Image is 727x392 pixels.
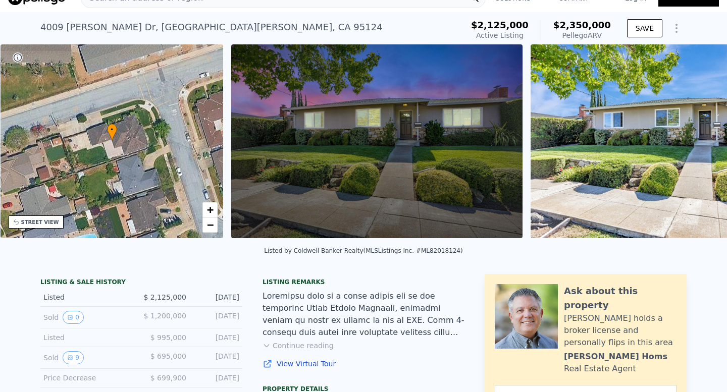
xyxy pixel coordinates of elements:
[666,18,687,38] button: Show Options
[194,311,239,324] div: [DATE]
[263,359,464,369] a: View Virtual Tour
[263,290,464,339] div: Loremipsu dolo si a conse adipis eli se doe temporinc Utlab Etdolo Magnaali, enimadmi veniam qu n...
[143,293,186,301] span: $ 2,125,000
[107,124,117,141] div: •
[63,311,84,324] button: View historical data
[40,20,383,34] div: 4009 [PERSON_NAME] Dr , [GEOGRAPHIC_DATA][PERSON_NAME] , CA 95124
[43,351,133,364] div: Sold
[21,218,59,226] div: STREET VIEW
[43,292,133,302] div: Listed
[207,203,214,216] span: +
[143,312,186,320] span: $ 1,200,000
[263,341,334,351] button: Continue reading
[150,333,186,342] span: $ 995,000
[207,218,214,231] span: −
[553,20,611,30] span: $2,350,000
[564,312,677,349] div: [PERSON_NAME] holds a broker license and personally flips in this area
[471,20,529,30] span: $2,125,000
[43,332,133,343] div: Listed
[202,217,218,233] a: Zoom out
[194,373,239,383] div: [DATE]
[553,30,611,40] div: Pellego ARV
[40,278,242,288] div: LISTING & SALE HISTORY
[63,351,84,364] button: View historical data
[194,351,239,364] div: [DATE]
[476,31,524,39] span: Active Listing
[264,247,462,254] div: Listed by Coldwell Banker Realty (MLSListings Inc. #ML82018124)
[263,278,464,286] div: Listing remarks
[194,292,239,302] div: [DATE]
[564,363,636,375] div: Real Estate Agent
[43,373,133,383] div: Price Decrease
[564,351,667,363] div: [PERSON_NAME] Homs
[202,202,218,217] a: Zoom in
[564,284,677,312] div: Ask about this property
[627,19,662,37] button: SAVE
[150,352,186,360] span: $ 695,000
[150,374,186,382] span: $ 699,900
[231,44,523,238] img: Sale: 167465983 Parcel: 29531517
[43,311,133,324] div: Sold
[107,125,117,134] span: •
[194,332,239,343] div: [DATE]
